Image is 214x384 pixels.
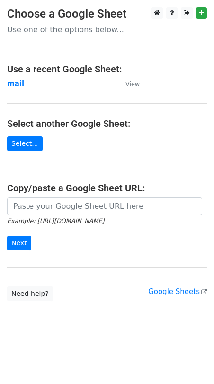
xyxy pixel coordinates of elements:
[7,182,207,194] h4: Copy/paste a Google Sheet URL:
[7,197,202,215] input: Paste your Google Sheet URL here
[7,63,207,75] h4: Use a recent Google Sheet:
[7,25,207,35] p: Use one of the options below...
[7,7,207,21] h3: Choose a Google Sheet
[125,80,140,88] small: View
[7,136,43,151] a: Select...
[7,118,207,129] h4: Select another Google Sheet:
[7,286,53,301] a: Need help?
[148,287,207,296] a: Google Sheets
[116,80,140,88] a: View
[7,236,31,250] input: Next
[7,80,24,88] a: mail
[7,217,104,224] small: Example: [URL][DOMAIN_NAME]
